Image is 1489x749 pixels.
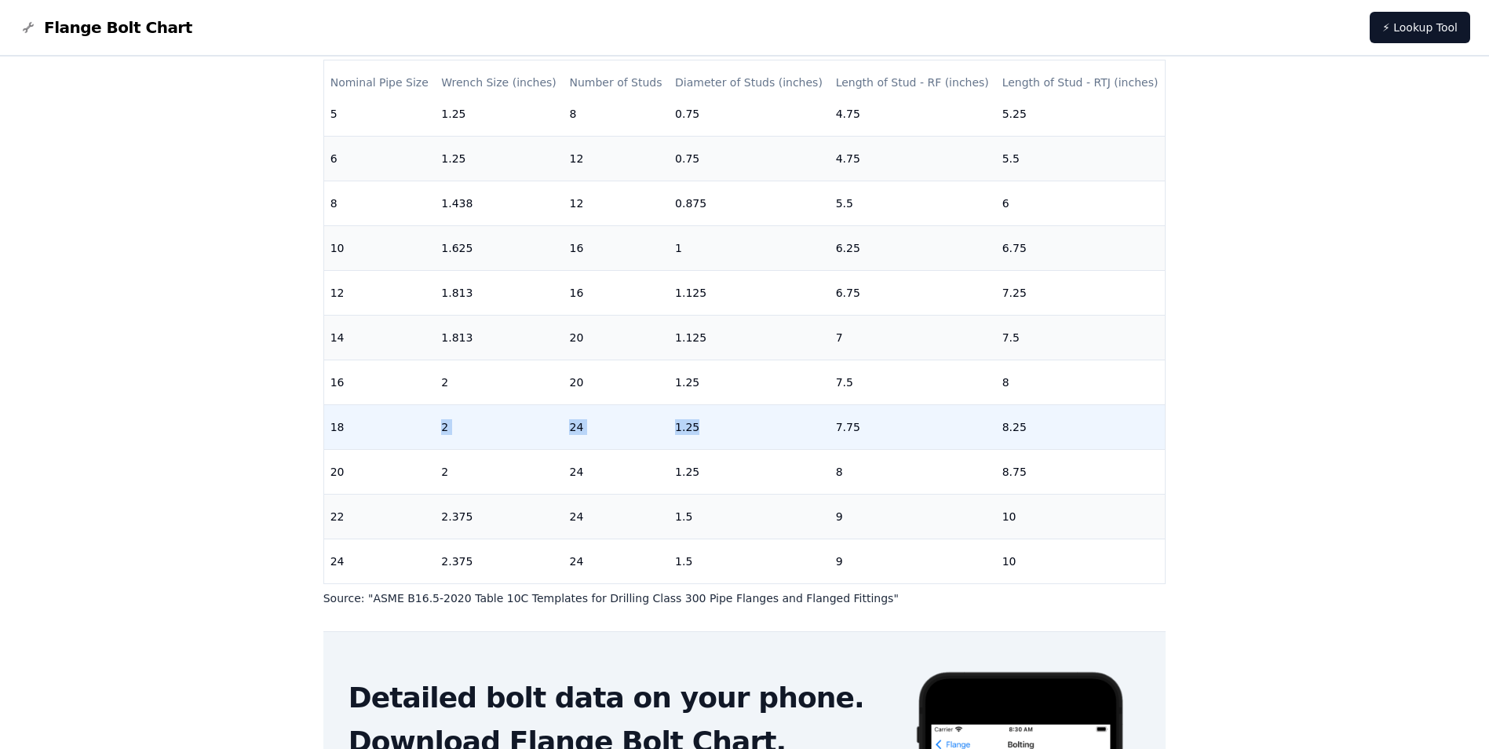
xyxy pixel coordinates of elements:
p: Source: " ASME B16.5-2020 Table 10C Templates for Drilling Class 300 Pipe Flanges and Flanged Fit... [323,590,1166,606]
td: 10 [996,494,1166,539]
td: 9 [830,494,996,539]
td: 1.5 [669,539,830,583]
td: 1.25 [669,360,830,404]
th: Number of Studs [563,60,669,105]
th: Length of Stud - RF (inches) [830,60,996,105]
td: 1.25 [435,91,563,136]
td: 24 [563,404,669,449]
td: 10 [324,225,436,270]
td: 12 [324,270,436,315]
td: 4.75 [830,136,996,181]
td: 6.25 [830,225,996,270]
td: 20 [563,315,669,360]
td: 6.75 [830,270,996,315]
td: 1.5 [669,494,830,539]
td: 1.25 [669,449,830,494]
td: 16 [563,270,669,315]
td: 1.813 [435,315,563,360]
td: 1.125 [669,270,830,315]
td: 1 [669,225,830,270]
td: 7.75 [830,404,996,449]
td: 6 [996,181,1166,225]
span: Flange Bolt Chart [44,16,192,38]
td: 0.875 [669,181,830,225]
td: 12 [563,136,669,181]
td: 1.25 [435,136,563,181]
td: 6 [324,136,436,181]
td: 8.25 [996,404,1166,449]
td: 24 [563,494,669,539]
td: 18 [324,404,436,449]
td: 7 [830,315,996,360]
td: 5.25 [996,91,1166,136]
td: 24 [563,449,669,494]
td: 8.75 [996,449,1166,494]
td: 24 [563,539,669,583]
td: 12 [563,181,669,225]
td: 4.75 [830,91,996,136]
td: 20 [563,360,669,404]
th: Diameter of Studs (inches) [669,60,830,105]
td: 8 [563,91,669,136]
td: 8 [324,181,436,225]
a: ⚡ Lookup Tool [1370,12,1470,43]
td: 7.5 [830,360,996,404]
td: 9 [830,539,996,583]
td: 10 [996,539,1166,583]
td: 2 [435,449,563,494]
td: 7.25 [996,270,1166,315]
td: 0.75 [669,91,830,136]
td: 2 [435,404,563,449]
td: 14 [324,315,436,360]
td: 2.375 [435,494,563,539]
td: 5 [324,91,436,136]
td: 22 [324,494,436,539]
td: 16 [563,225,669,270]
td: 2 [435,360,563,404]
td: 5.5 [996,136,1166,181]
td: 1.438 [435,181,563,225]
td: 1.625 [435,225,563,270]
td: 7.5 [996,315,1166,360]
td: 2.375 [435,539,563,583]
td: 8 [996,360,1166,404]
td: 1.813 [435,270,563,315]
th: Nominal Pipe Size [324,60,436,105]
h2: Detailed bolt data on your phone. [349,682,889,714]
img: Flange Bolt Chart Logo [19,18,38,37]
td: 5.5 [830,181,996,225]
td: 24 [324,539,436,583]
td: 1.125 [669,315,830,360]
td: 1.25 [669,404,830,449]
th: Wrench Size (inches) [435,60,563,105]
th: Length of Stud - RTJ (inches) [996,60,1166,105]
td: 0.75 [669,136,830,181]
td: 20 [324,449,436,494]
td: 16 [324,360,436,404]
a: Flange Bolt Chart LogoFlange Bolt Chart [19,16,192,38]
td: 8 [830,449,996,494]
td: 6.75 [996,225,1166,270]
